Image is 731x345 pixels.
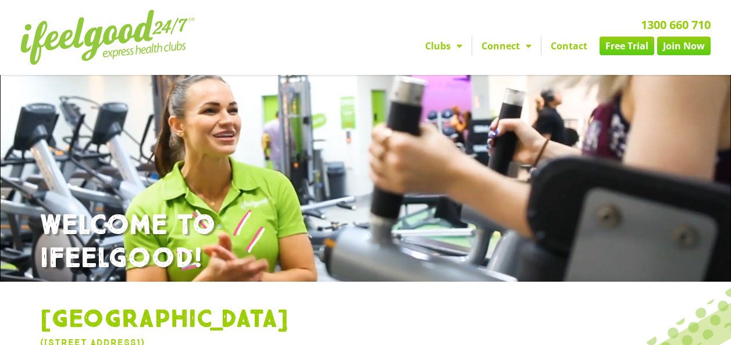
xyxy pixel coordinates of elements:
[266,37,711,55] nav: Menu
[40,209,691,276] h1: WELCOME TO IFEELGOOD!
[472,37,541,55] a: Connect
[657,37,711,55] a: Join Now
[416,37,472,55] a: Clubs
[541,37,597,55] a: Contact
[641,17,711,33] a: 1300 660 710
[600,37,654,55] a: Free Trial
[40,305,691,335] h1: [GEOGRAPHIC_DATA]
